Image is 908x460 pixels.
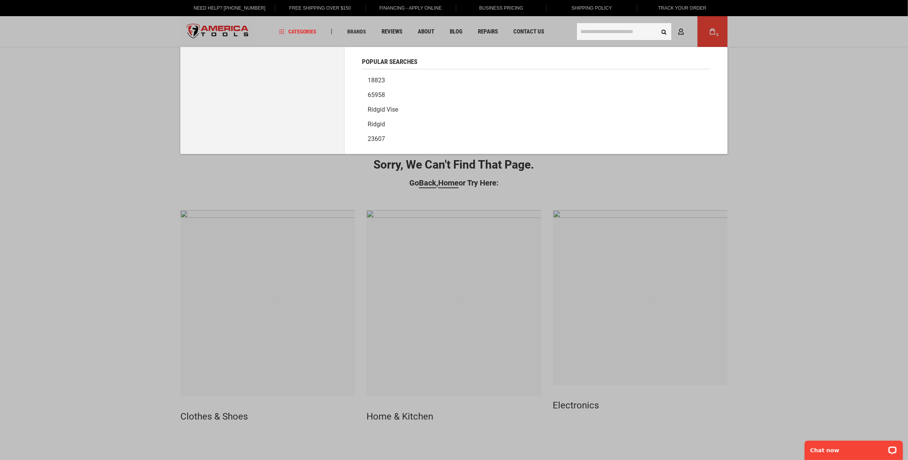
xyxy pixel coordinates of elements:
[362,88,710,102] a: 65958
[362,59,417,65] span: Popular Searches
[657,24,671,39] button: Search
[362,132,710,146] a: 23607
[276,27,320,37] a: Categories
[362,73,710,88] a: 18823
[347,29,366,34] span: Brands
[344,27,370,37] a: Brands
[362,117,710,132] a: Ridgid
[279,29,316,34] span: Categories
[800,436,908,460] iframe: LiveChat chat widget
[362,102,710,117] a: Ridgid vise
